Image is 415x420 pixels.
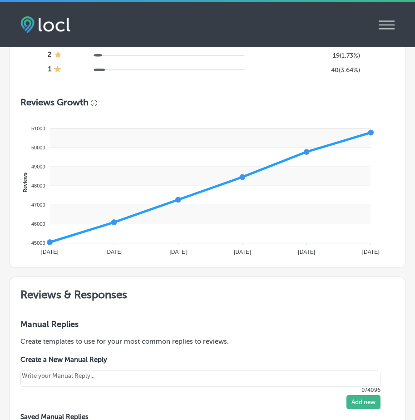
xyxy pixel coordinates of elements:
[346,395,380,409] button: Add new
[253,66,360,74] h5: 40 ( 3.64% )
[31,202,45,208] tspan: 47000
[48,50,52,60] h4: 2
[20,336,395,346] p: Create templates to use for your most common replies to reviews.
[362,249,380,255] tspan: [DATE]
[31,126,45,131] tspan: 51000
[10,277,405,308] h2: Reviews & Responses
[20,371,380,387] textarea: Create your Quick Reply
[253,52,360,59] h5: 19 ( 1.73% )
[48,65,51,75] h4: 1
[31,240,45,246] tspan: 45000
[31,164,45,169] tspan: 49000
[105,249,123,255] tspan: [DATE]
[54,50,62,60] div: 1 Star
[170,249,187,255] tspan: [DATE]
[298,249,315,255] tspan: [DATE]
[20,387,380,393] p: 0/4096
[31,145,45,150] tspan: 50000
[20,97,89,108] h3: Reviews Growth
[31,183,45,188] tspan: 48000
[234,249,251,255] tspan: [DATE]
[20,356,380,364] label: Create a New Manual Reply
[54,65,62,75] div: 1 Star
[31,221,45,227] tspan: 46000
[22,173,28,193] text: Reviews
[41,249,59,255] tspan: [DATE]
[20,319,395,329] h3: Manual Replies
[20,16,70,33] img: fda3e92497d09a02dc62c9cd864e3231.png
